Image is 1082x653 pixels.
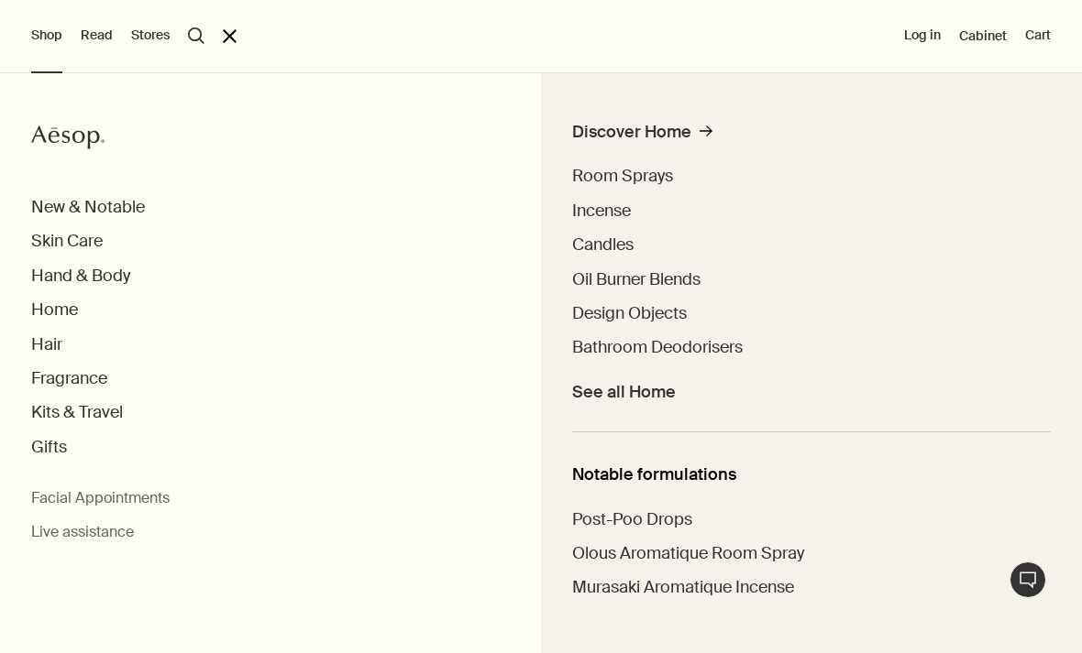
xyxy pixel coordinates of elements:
a: Oil Burner Blends [572,269,701,290]
button: Log in [904,27,941,45]
a: Incense [572,201,631,222]
button: Close the Menu [223,29,237,43]
button: Live assistance [31,523,134,542]
button: Shop [31,27,62,45]
a: Murasaki Aromatique Incense [572,577,794,598]
button: Hand & Body [31,266,130,287]
button: Stores [131,27,170,45]
span: Candles [572,234,634,256]
a: See all Home [572,372,676,403]
span: Post-Poo Drops [572,508,692,530]
a: Design Objects [572,303,687,324]
button: Cart [1025,27,1051,45]
a: Room Sprays [572,166,673,187]
button: Kits & Travel [31,402,123,423]
span: Incense [572,200,631,222]
a: Candles [572,234,634,256]
span: Facial Appointments [31,488,170,507]
span: See all Home [572,382,676,403]
button: Fragrance [31,368,107,389]
a: Discover Home [572,122,712,153]
a: Facial Appointments [31,489,170,508]
span: Olous Aromatique Room Spray [572,542,804,564]
a: Cabinet [959,27,1007,44]
a: Olous Aromatique Room Spray [572,543,804,564]
div: Notable formulations [572,464,1051,485]
button: Hair [31,334,62,355]
span: Room Sprays [572,165,673,187]
button: Home [31,299,78,321]
button: Skin Care [31,231,103,252]
button: New & Notable [31,197,145,218]
button: Read [81,27,113,45]
a: Post-Poo Drops [572,509,692,530]
button: Open search [188,27,204,44]
a: Bathroom Deodorisers [572,337,743,358]
span: Design Objects [572,302,687,324]
button: Chat en direct [1010,561,1046,598]
a: Aesop [27,119,109,160]
span: Bathroom Deodorisers [572,336,743,358]
div: Discover Home [572,122,691,143]
button: Gifts [31,437,67,458]
svg: Aesop [31,124,105,151]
